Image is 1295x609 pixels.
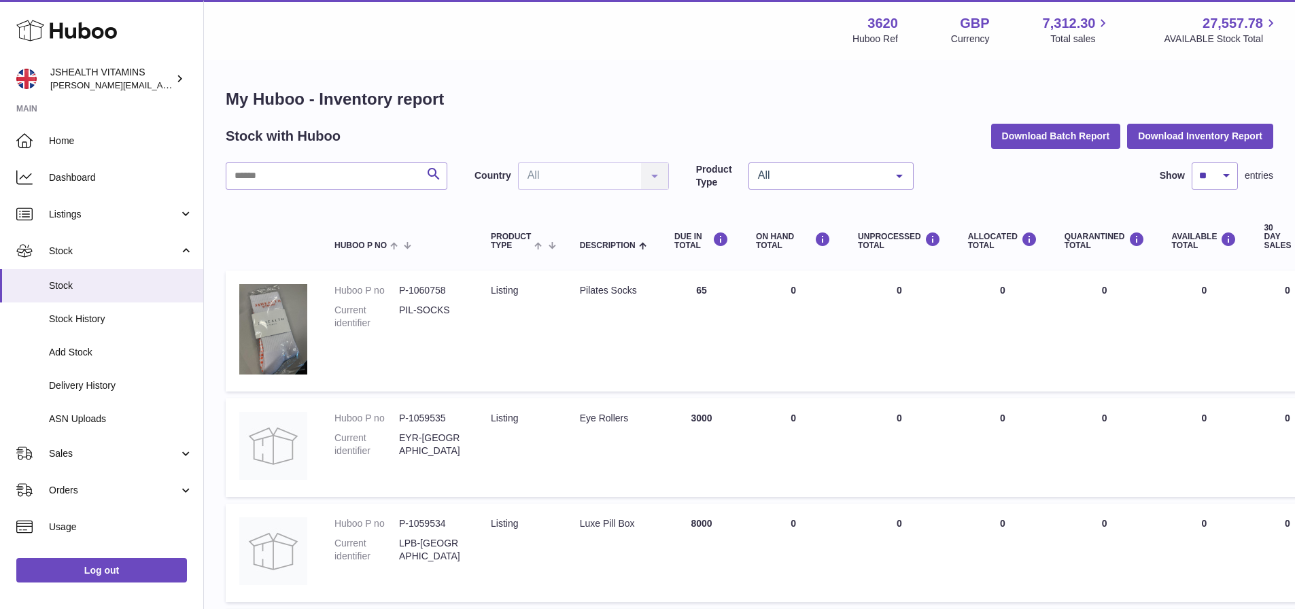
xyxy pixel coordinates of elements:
div: ON HAND Total [756,232,831,250]
span: Usage [49,521,193,534]
td: 0 [742,504,844,602]
span: listing [491,413,518,423]
a: 7,312.30 Total sales [1043,14,1111,46]
span: Sales [49,447,179,460]
span: Listings [49,208,179,221]
td: 0 [1158,271,1251,391]
div: Eye Rollers [580,412,647,425]
img: product image [239,412,307,480]
span: Home [49,135,193,147]
h2: Stock with Huboo [226,127,341,145]
td: 65 [661,271,742,391]
span: Dashboard [49,171,193,184]
span: Total sales [1050,33,1111,46]
span: Huboo P no [334,241,387,250]
label: Product Type [696,163,742,189]
strong: GBP [960,14,989,33]
td: 8000 [661,504,742,602]
dd: LPB-[GEOGRAPHIC_DATA] [399,537,464,563]
span: 27,557.78 [1203,14,1263,33]
div: AVAILABLE Total [1172,232,1237,250]
dd: PIL-SOCKS [399,304,464,330]
div: Pilates Socks [580,284,647,297]
span: 0 [1102,413,1107,423]
span: listing [491,518,518,529]
td: 0 [844,504,954,602]
td: 0 [844,271,954,391]
label: Show [1160,169,1185,182]
span: Add Stock [49,346,193,359]
td: 0 [954,504,1051,602]
dt: Huboo P no [334,412,399,425]
div: ALLOCATED Total [968,232,1037,250]
td: 0 [1158,398,1251,497]
dt: Huboo P no [334,517,399,530]
div: UNPROCESSED Total [858,232,941,250]
a: Log out [16,558,187,582]
span: All [755,169,886,182]
td: 0 [844,398,954,497]
a: 27,557.78 AVAILABLE Stock Total [1164,14,1279,46]
span: [PERSON_NAME][EMAIL_ADDRESS][DOMAIN_NAME] [50,80,273,90]
div: JSHEALTH VITAMINS [50,66,173,92]
dt: Current identifier [334,304,399,330]
dt: Current identifier [334,537,399,563]
span: 0 [1102,285,1107,296]
div: Huboo Ref [852,33,898,46]
img: francesca@jshealthvitamins.com [16,69,37,89]
span: ASN Uploads [49,413,193,425]
span: Orders [49,484,179,497]
td: 0 [1158,504,1251,602]
dt: Current identifier [334,432,399,457]
dd: P-1059534 [399,517,464,530]
dd: EYR-[GEOGRAPHIC_DATA] [399,432,464,457]
span: entries [1245,169,1273,182]
span: Stock [49,279,193,292]
label: Country [474,169,511,182]
dt: Huboo P no [334,284,399,297]
div: DUE IN TOTAL [674,232,729,250]
span: Product Type [491,232,531,250]
td: 0 [742,271,844,391]
div: Currency [951,33,990,46]
div: QUARANTINED Total [1065,232,1145,250]
div: Luxe Pill Box [580,517,647,530]
img: product image [239,517,307,585]
span: 0 [1102,518,1107,529]
img: product image [239,284,307,375]
h1: My Huboo - Inventory report [226,88,1273,110]
td: 0 [954,271,1051,391]
dd: P-1059535 [399,412,464,425]
td: 3000 [661,398,742,497]
span: Stock History [49,313,193,326]
strong: 3620 [867,14,898,33]
span: AVAILABLE Stock Total [1164,33,1279,46]
button: Download Inventory Report [1127,124,1273,148]
td: 0 [954,398,1051,497]
span: 7,312.30 [1043,14,1096,33]
span: Delivery History [49,379,193,392]
dd: P-1060758 [399,284,464,297]
span: Stock [49,245,179,258]
td: 0 [742,398,844,497]
button: Download Batch Report [991,124,1121,148]
span: Description [580,241,636,250]
span: listing [491,285,518,296]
